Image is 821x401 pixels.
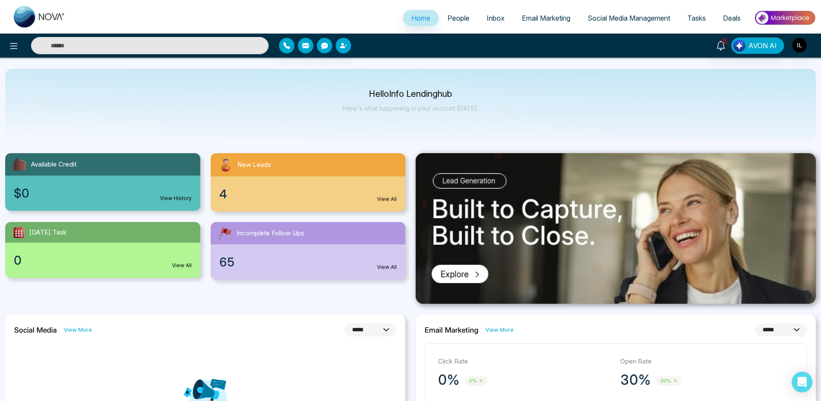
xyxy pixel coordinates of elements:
p: 30% [620,371,651,389]
span: 65 [219,253,235,271]
a: People [439,10,478,26]
span: People [447,14,469,22]
a: Deals [714,10,749,26]
img: followUps.svg [218,225,233,241]
a: View More [64,326,92,334]
span: Email Marketing [522,14,570,22]
span: 4 [219,185,227,203]
span: 0 [14,251,21,269]
button: AVON AI [731,37,784,54]
a: Social Media Management [579,10,679,26]
span: Tasks [687,14,706,22]
a: Email Marketing [513,10,579,26]
span: New Leads [237,160,271,170]
span: Incomplete Follow Ups [236,228,304,238]
img: todayTask.svg [12,225,26,239]
p: Hello Info Lendinghub [343,90,478,98]
span: Home [411,14,430,22]
span: 30% [656,376,682,386]
a: 2 [711,37,731,52]
h2: Email Marketing [425,326,478,334]
h2: Social Media [14,326,57,334]
div: Open Intercom Messenger [792,372,812,392]
img: User Avatar [792,38,807,52]
span: AVON AI [748,40,777,51]
a: Inbox [478,10,513,26]
a: Tasks [679,10,714,26]
a: View All [172,262,192,269]
p: Click Rate [438,357,612,367]
img: . [416,153,816,304]
span: 0% [465,376,487,386]
a: View All [377,195,397,203]
span: Inbox [487,14,505,22]
span: Available Credit [31,160,77,170]
a: New Leads4View All [205,153,411,212]
img: Nova CRM Logo [14,6,65,28]
p: 0% [438,371,460,389]
a: View More [485,326,514,334]
img: Market-place.gif [754,8,816,28]
p: Open Rate [620,357,794,367]
span: [DATE] Task [29,228,67,238]
a: View All [377,263,397,271]
a: Incomplete Follow Ups65View All [205,222,411,280]
span: 2 [721,37,729,45]
img: newLeads.svg [218,157,234,173]
img: availableCredit.svg [12,157,28,172]
span: Deals [723,14,741,22]
img: Lead Flow [733,40,745,52]
span: Social Media Management [588,14,670,22]
a: View History [160,194,192,202]
span: $0 [14,184,29,202]
a: Home [403,10,439,26]
p: Here's what happening in your account [DATE]. [343,105,478,112]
